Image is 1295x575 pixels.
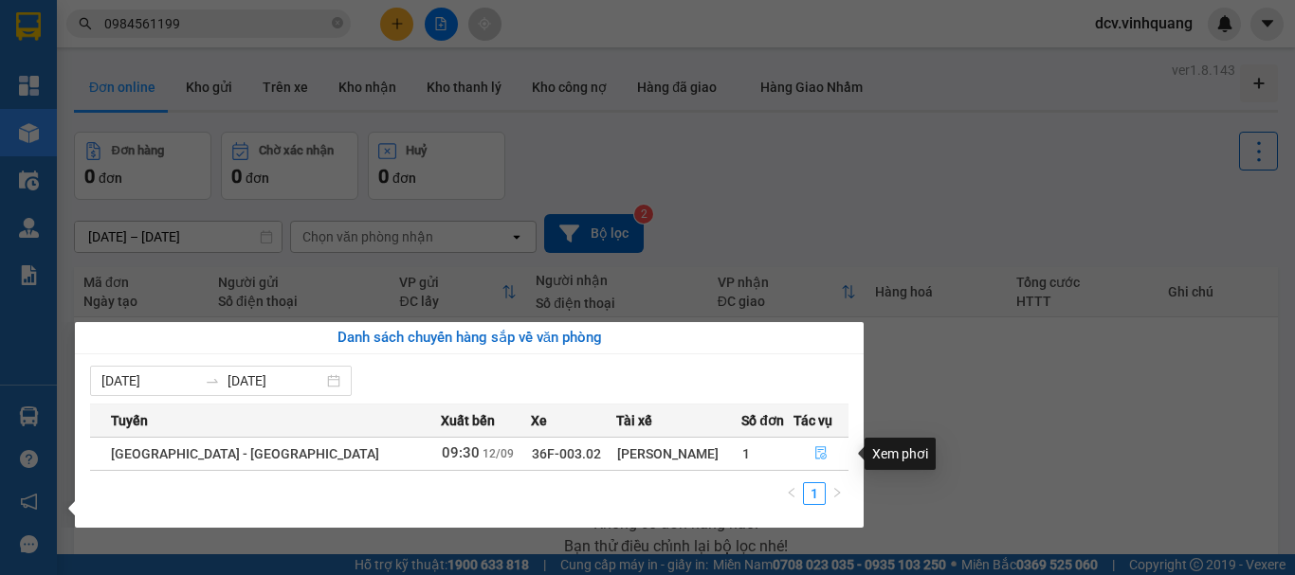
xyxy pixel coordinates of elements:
span: 1 [742,446,750,461]
strong: : [DOMAIN_NAME] [174,98,342,116]
span: right [831,487,843,498]
a: 1 [804,483,825,504]
span: to [205,373,220,388]
div: Xem phơi [865,438,936,470]
strong: Hotline : 0889 23 23 23 [196,80,319,94]
img: logo [16,29,105,118]
button: left [780,482,803,505]
span: Tài xế [616,410,652,431]
span: Website [174,100,219,115]
span: Tác vụ [793,410,832,431]
span: Xe [531,410,547,431]
span: Tuyến [111,410,148,431]
li: Next Page [826,482,848,505]
span: 09:30 [442,444,480,461]
input: Đến ngày [228,370,323,391]
span: [GEOGRAPHIC_DATA] - [GEOGRAPHIC_DATA] [111,446,379,461]
button: file-done [794,439,848,469]
strong: CÔNG TY TNHH VĨNH QUANG [129,32,387,52]
strong: PHIẾU GỬI HÀNG [181,56,335,76]
div: Danh sách chuyến hàng sắp về văn phòng [90,327,848,350]
span: left [786,487,797,498]
button: right [826,482,848,505]
span: swap-right [205,373,220,388]
span: Xuất bến [441,410,495,431]
li: 1 [803,482,826,505]
span: 12/09 [483,447,514,460]
span: file-done [814,446,828,461]
span: Số đơn [741,410,784,431]
li: Previous Page [780,482,803,505]
div: [PERSON_NAME] [617,443,740,464]
input: Từ ngày [101,370,197,391]
span: 36F-003.02 [532,446,601,461]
